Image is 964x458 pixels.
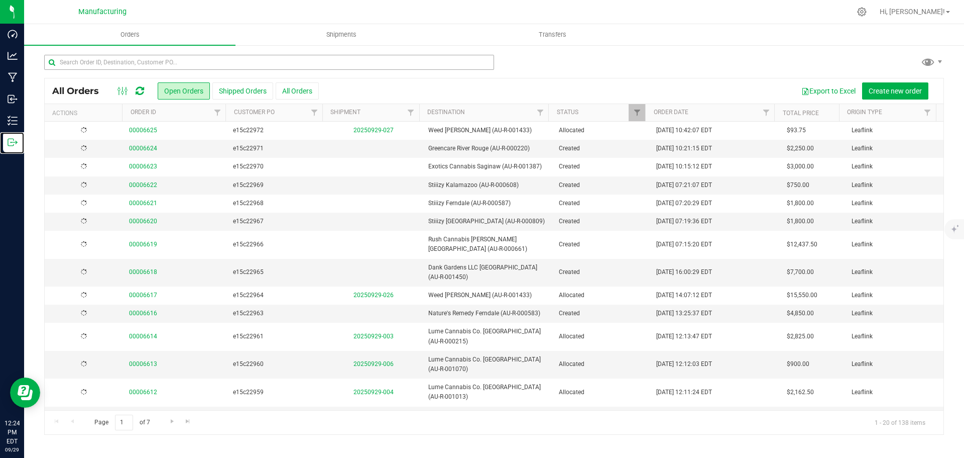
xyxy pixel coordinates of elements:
[559,267,645,277] span: Created
[869,87,922,95] span: Create new order
[525,30,580,39] span: Transfers
[656,126,712,135] span: [DATE] 10:42:07 EDT
[52,110,118,117] div: Actions
[559,199,645,208] span: Created
[852,162,937,171] span: Leaflink
[656,291,712,300] span: [DATE] 14:07:12 EDT
[787,217,814,226] span: $1,800.00
[787,162,814,171] span: $3,000.00
[559,162,645,171] span: Created
[353,127,394,134] a: 20250929-027
[233,309,319,318] span: e15c22963
[656,309,712,318] span: [DATE] 13:25:37 EDT
[852,240,937,249] span: Leaflink
[852,267,937,277] span: Leaflink
[428,144,546,153] span: Greencare River Rouge (AU-R-000220)
[129,162,157,171] a: 00006623
[233,332,319,341] span: e15c22961
[559,359,645,369] span: Allocated
[852,126,937,135] span: Leaflink
[233,162,319,171] span: e15c22970
[233,144,319,153] span: e15c22971
[233,126,319,135] span: e15c22972
[52,85,109,97] span: All Orders
[557,109,578,116] a: Status
[129,217,157,226] a: 00006620
[129,291,157,300] a: 00006617
[5,446,20,453] p: 09/29
[24,24,235,45] a: Orders
[428,383,546,402] span: Lume Cannabis Co. [GEOGRAPHIC_DATA] (AU-R-001013)
[656,199,712,208] span: [DATE] 07:20:29 EDT
[656,267,712,277] span: [DATE] 16:00:29 EDT
[428,327,546,346] span: Lume Cannabis Co. [GEOGRAPHIC_DATA] (AU-R-000215)
[313,30,370,39] span: Shipments
[78,8,127,16] span: Manufacturing
[656,332,712,341] span: [DATE] 12:13:47 EDT
[428,126,546,135] span: Weed [PERSON_NAME] (AU-R-001433)
[532,104,548,121] a: Filter
[10,378,40,408] iframe: Resource center
[428,309,546,318] span: Nature's Remedy Ferndale (AU-R-000583)
[787,332,814,341] span: $2,825.00
[919,104,936,121] a: Filter
[787,309,814,318] span: $4,850.00
[129,199,157,208] a: 00006621
[656,180,712,190] span: [DATE] 07:21:07 EDT
[629,104,645,121] a: Filter
[795,82,862,100] button: Export to Excel
[758,104,774,121] a: Filter
[559,332,645,341] span: Allocated
[867,415,933,430] span: 1 - 20 of 138 items
[787,267,814,277] span: $7,700.00
[559,240,645,249] span: Created
[428,162,546,171] span: Exotics Cannabis Saginaw (AU-R-001387)
[234,109,275,116] a: Customer PO
[233,359,319,369] span: e15c22960
[656,359,712,369] span: [DATE] 12:12:03 EDT
[783,110,819,117] a: Total Price
[8,51,18,61] inline-svg: Analytics
[5,419,20,446] p: 12:24 PM EDT
[353,333,394,340] a: 20250929-003
[559,180,645,190] span: Created
[235,24,447,45] a: Shipments
[847,109,882,116] a: Origin Type
[233,267,319,277] span: e15c22965
[165,415,179,428] a: Go to the next page
[559,291,645,300] span: Allocated
[8,29,18,39] inline-svg: Dashboard
[428,235,546,254] span: Rush Cannabis [PERSON_NAME][GEOGRAPHIC_DATA] (AU-R-000661)
[107,30,153,39] span: Orders
[233,291,319,300] span: e15c22964
[8,72,18,82] inline-svg: Manufacturing
[656,217,712,226] span: [DATE] 07:19:36 EDT
[8,137,18,147] inline-svg: Outbound
[353,389,394,396] a: 20250929-004
[44,55,494,70] input: Search Order ID, Destination, Customer PO...
[428,355,546,374] span: Lume Cannabis Co. [GEOGRAPHIC_DATA] (AU-R-001070)
[787,388,814,397] span: $2,162.50
[852,309,937,318] span: Leaflink
[8,94,18,104] inline-svg: Inbound
[306,104,322,121] a: Filter
[129,309,157,318] a: 00006616
[129,144,157,153] a: 00006624
[852,199,937,208] span: Leaflink
[129,126,157,135] a: 00006625
[787,359,809,369] span: $900.00
[787,144,814,153] span: $2,250.00
[129,359,157,369] a: 00006613
[447,24,658,45] a: Transfers
[880,8,945,16] span: Hi, [PERSON_NAME]!
[330,109,360,116] a: Shipment
[787,199,814,208] span: $1,800.00
[158,82,210,100] button: Open Orders
[403,104,419,121] a: Filter
[115,415,133,430] input: 1
[233,388,319,397] span: e15c22959
[8,116,18,126] inline-svg: Inventory
[654,109,688,116] a: Order Date
[129,267,157,277] a: 00006618
[787,291,817,300] span: $15,550.00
